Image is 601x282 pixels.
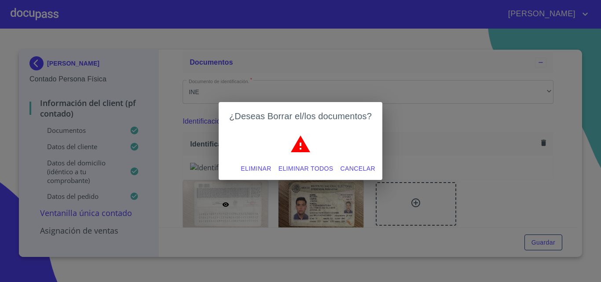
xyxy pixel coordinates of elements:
button: Cancelar [337,161,379,177]
button: Eliminar [237,161,275,177]
span: Cancelar [341,163,375,174]
span: Eliminar todos [279,163,333,174]
button: Eliminar todos [275,161,337,177]
h2: ¿Deseas Borrar el/los documentos? [229,109,372,123]
span: Eliminar [241,163,271,174]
